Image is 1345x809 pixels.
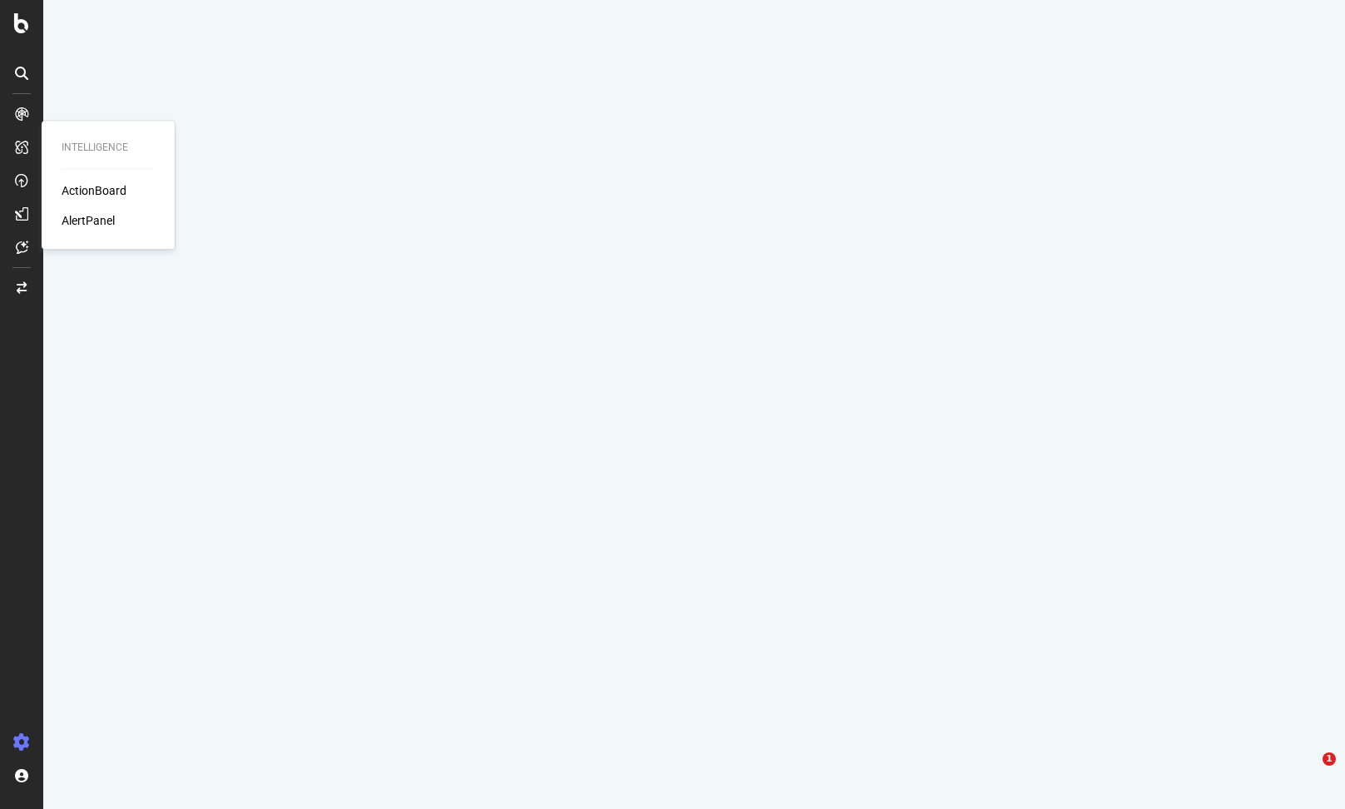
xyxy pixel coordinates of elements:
a: AlertPanel [62,212,115,229]
a: ActionBoard [62,182,126,199]
iframe: Intercom live chat [1288,752,1328,792]
div: Intelligence [62,141,155,155]
span: 1 [1323,752,1336,766]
